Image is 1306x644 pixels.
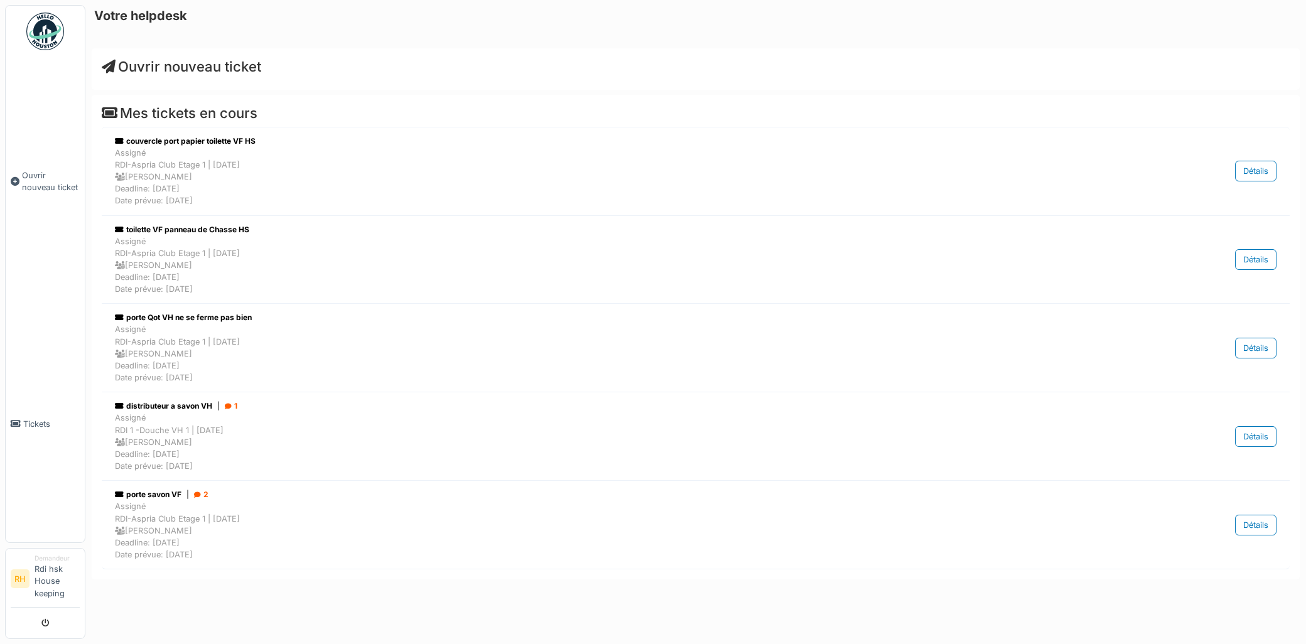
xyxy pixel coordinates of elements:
[217,400,220,412] span: |
[115,500,1112,561] div: Assigné RDI-Aspria Club Etage 1 | [DATE] [PERSON_NAME] Deadline: [DATE] Date prévue: [DATE]
[112,221,1280,299] a: toilette VF panneau de Chasse HS AssignéRDI-Aspria Club Etage 1 | [DATE] [PERSON_NAME]Deadline: [...
[23,418,80,430] span: Tickets
[112,309,1280,387] a: porte Qot VH ne se ferme pas bien AssignéRDI-Aspria Club Etage 1 | [DATE] [PERSON_NAME]Deadline: ...
[115,412,1112,472] div: Assigné RDI 1 -Douche VH 1 | [DATE] [PERSON_NAME] Deadline: [DATE] Date prévue: [DATE]
[225,400,237,412] div: 1
[1235,426,1276,447] div: Détails
[115,147,1112,207] div: Assigné RDI-Aspria Club Etage 1 | [DATE] [PERSON_NAME] Deadline: [DATE] Date prévue: [DATE]
[194,489,208,500] div: 2
[35,554,80,563] div: Demandeur
[115,400,1112,412] div: distributeur a savon VH
[186,489,189,500] span: |
[22,169,80,193] span: Ouvrir nouveau ticket
[26,13,64,50] img: Badge_color-CXgf-gQk.svg
[6,57,85,306] a: Ouvrir nouveau ticket
[112,132,1280,210] a: couvercle port papier toilette VF HS AssignéRDI-Aspria Club Etage 1 | [DATE] [PERSON_NAME]Deadlin...
[35,554,80,604] li: Rdi hsk House keeping
[112,486,1280,564] a: porte savon VF| 2 AssignéRDI-Aspria Club Etage 1 | [DATE] [PERSON_NAME]Deadline: [DATE]Date prévu...
[11,569,30,588] li: RH
[115,323,1112,384] div: Assigné RDI-Aspria Club Etage 1 | [DATE] [PERSON_NAME] Deadline: [DATE] Date prévue: [DATE]
[1235,338,1276,358] div: Détails
[115,489,1112,500] div: porte savon VF
[1235,515,1276,535] div: Détails
[6,306,85,542] a: Tickets
[115,224,1112,235] div: toilette VF panneau de Chasse HS
[94,8,187,23] h6: Votre helpdesk
[1235,161,1276,181] div: Détails
[102,105,1290,121] h4: Mes tickets en cours
[115,235,1112,296] div: Assigné RDI-Aspria Club Etage 1 | [DATE] [PERSON_NAME] Deadline: [DATE] Date prévue: [DATE]
[102,58,261,75] a: Ouvrir nouveau ticket
[11,554,80,608] a: RH DemandeurRdi hsk House keeping
[115,312,1112,323] div: porte Qot VH ne se ferme pas bien
[115,136,1112,147] div: couvercle port papier toilette VF HS
[112,397,1280,475] a: distributeur a savon VH| 1 AssignéRDI 1 -Douche VH 1 | [DATE] [PERSON_NAME]Deadline: [DATE]Date p...
[1235,249,1276,270] div: Détails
